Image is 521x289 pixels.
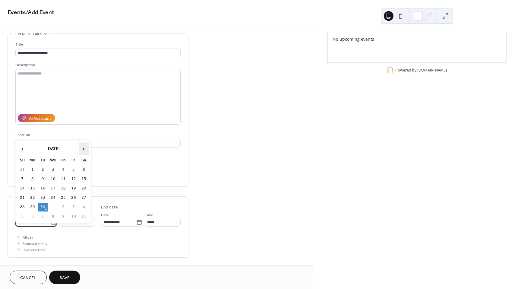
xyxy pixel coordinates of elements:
[29,116,51,122] div: AI Assistant
[69,193,78,202] td: 26
[28,212,37,221] td: 6
[28,156,37,165] th: Mo
[17,203,27,211] td: 28
[69,203,78,211] td: 3
[17,175,27,183] td: 7
[79,184,89,193] td: 20
[18,143,27,155] span: ‹
[79,175,89,183] td: 13
[48,193,58,202] td: 24
[15,62,179,68] div: Description
[38,193,48,202] td: 23
[17,212,27,221] td: 5
[38,203,48,211] td: 30
[69,175,78,183] td: 12
[49,271,80,284] button: Save
[38,165,48,174] td: 2
[23,247,46,253] span: Hide end time
[58,156,68,165] th: Th
[69,165,78,174] td: 5
[79,212,89,221] td: 11
[28,175,37,183] td: 8
[48,203,58,211] td: 1
[28,165,37,174] td: 1
[69,184,78,193] td: 19
[58,165,68,174] td: 4
[58,193,68,202] td: 25
[48,184,58,193] td: 17
[58,203,68,211] td: 2
[69,212,78,221] td: 10
[101,212,109,218] span: Date
[15,265,47,271] span: Recurring event
[28,203,37,211] td: 29
[28,142,78,155] th: [DATE]
[20,275,36,281] span: Cancel
[17,193,27,202] td: 21
[79,156,89,165] th: Sa
[79,143,88,155] span: ›
[8,7,26,18] a: Events
[15,41,179,48] div: Title
[58,175,68,183] td: 11
[10,271,47,284] button: Cancel
[17,165,27,174] td: 31
[38,175,48,183] td: 9
[23,234,33,241] span: All day
[101,204,118,211] div: End date
[69,156,78,165] th: Fr
[48,156,58,165] th: We
[417,68,447,73] a: [DOMAIN_NAME]
[48,212,58,221] td: 8
[48,165,58,174] td: 3
[48,175,58,183] td: 10
[23,241,47,247] span: Show date only
[58,212,68,221] td: 9
[79,165,89,174] td: 6
[38,212,48,221] td: 7
[28,184,37,193] td: 15
[79,203,89,211] td: 4
[60,275,70,281] span: Save
[395,68,447,73] div: Powered by
[38,156,48,165] th: Tu
[17,184,27,193] td: 14
[333,36,501,42] div: No upcoming events
[15,31,42,37] span: Event details
[58,184,68,193] td: 18
[18,114,55,122] button: AI Assistant
[17,156,27,165] th: Su
[28,193,37,202] td: 22
[145,212,153,218] span: Time
[38,184,48,193] td: 16
[15,132,179,138] div: Location
[79,193,89,202] td: 27
[26,7,54,18] span: / Add Event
